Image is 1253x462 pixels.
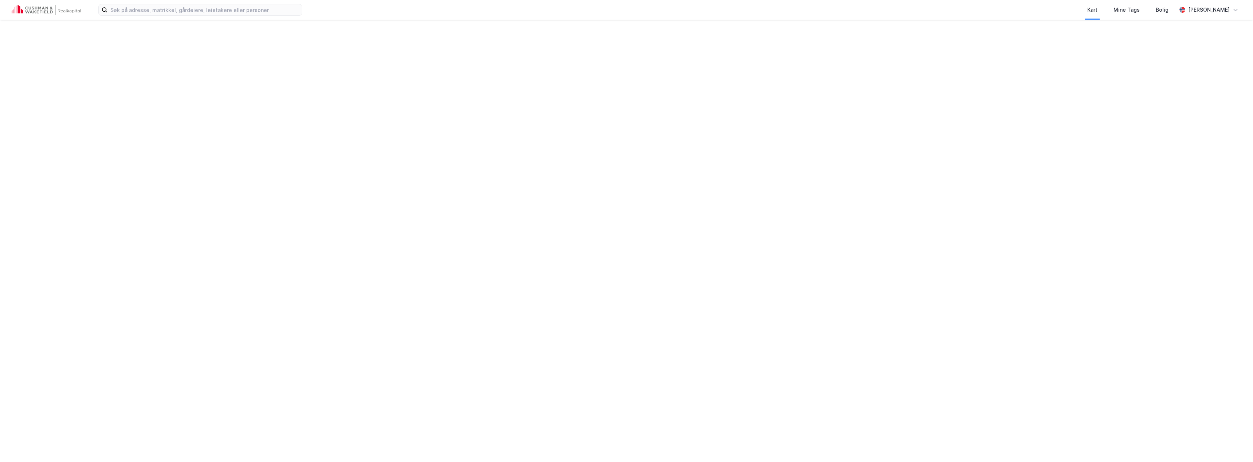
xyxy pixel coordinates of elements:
[1188,5,1230,14] div: [PERSON_NAME]
[107,4,302,15] input: Søk på adresse, matrikkel, gårdeiere, leietakere eller personer
[1113,5,1140,14] div: Mine Tags
[1087,5,1097,14] div: Kart
[12,5,81,15] img: cushman-wakefield-realkapital-logo.202ea83816669bd177139c58696a8fa1.svg
[1217,427,1253,462] iframe: Chat Widget
[1156,5,1168,14] div: Bolig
